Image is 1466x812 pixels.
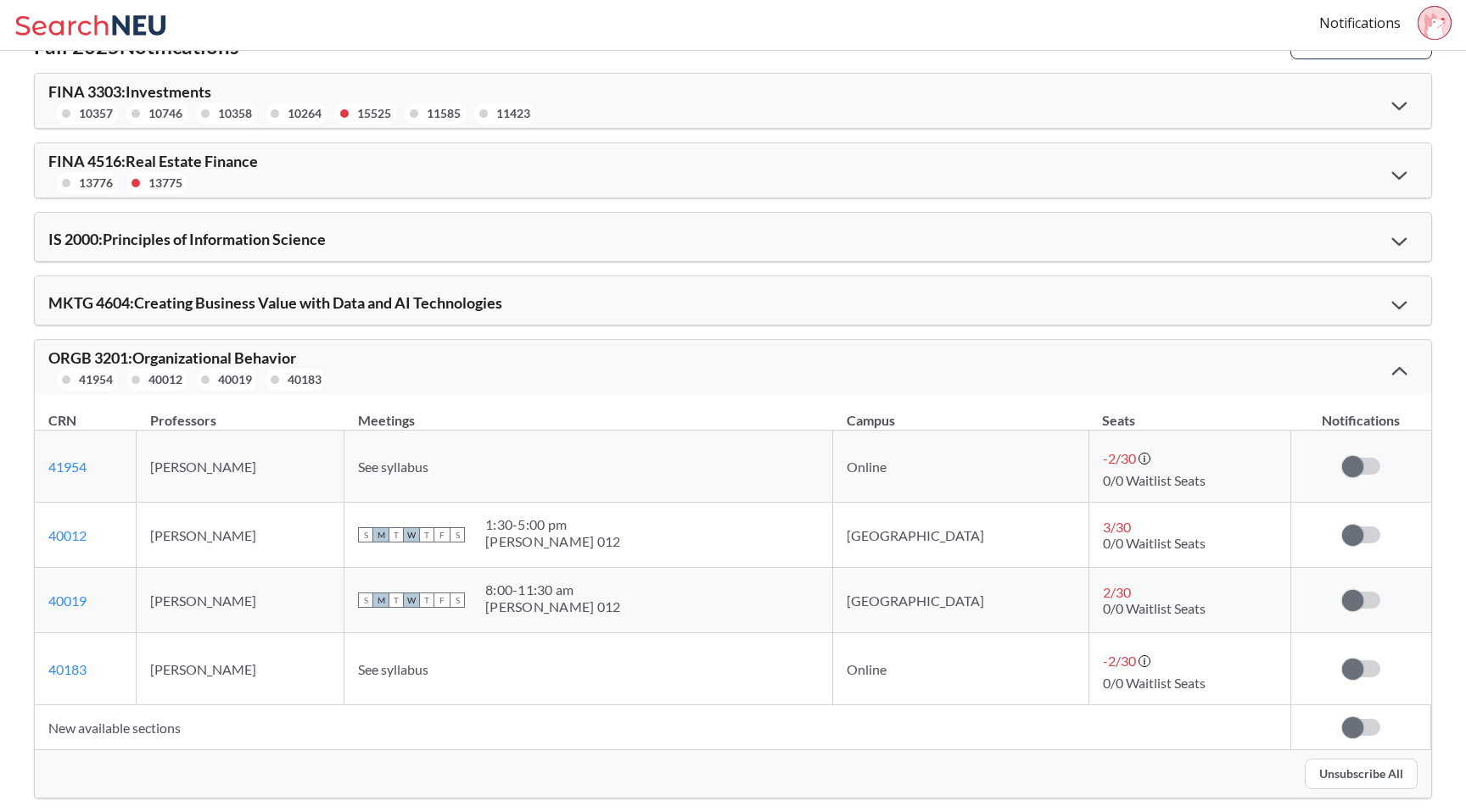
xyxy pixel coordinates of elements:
span: 0/0 Waitlist Seats [1103,472,1206,488]
span: T [419,527,434,542]
a: 40012 [48,527,87,543]
div: 41954 [79,370,113,389]
span: FINA 4516 : Real Estate Finance [48,152,258,170]
span: See syllabus [358,661,428,677]
span: M [373,527,389,542]
th: Campus [833,394,1089,431]
th: Meetings [344,394,833,431]
span: ORGB 3201 : Organizational Behavior [48,348,296,367]
span: F [434,592,450,608]
span: MKTG 4604 : Creating Business Value with Data and AI Technologies [48,293,502,312]
td: [PERSON_NAME] [137,568,344,633]
span: S [358,527,373,542]
div: 10746 [148,104,182,123]
span: F [434,527,450,542]
span: S [358,592,373,608]
span: T [419,592,434,608]
span: 2 / 30 [1103,584,1131,600]
button: Unsubscribe All [1305,759,1418,789]
span: T [389,527,404,542]
a: 41954 [48,459,87,475]
span: S [450,592,465,608]
div: 13775 [148,174,182,192]
td: [PERSON_NAME] [137,633,344,705]
div: 40183 [288,370,322,389]
span: W [404,527,419,542]
a: 40019 [48,592,87,609]
td: [GEOGRAPHIC_DATA] [833,503,1089,568]
div: 10357 [79,104,113,123]
div: CRN [48,411,76,430]
div: 10264 [288,104,322,123]
div: 40012 [148,370,182,389]
div: [PERSON_NAME] 012 [485,598,620,615]
td: Online [833,431,1089,503]
td: New available sections [35,705,1291,750]
div: 15525 [357,104,391,123]
span: 0/0 Waitlist Seats [1103,675,1206,691]
span: -2 / 30 [1103,450,1136,466]
td: Online [833,633,1089,705]
span: See syllabus [358,459,428,475]
div: 11423 [496,104,530,123]
div: 10358 [218,104,252,123]
span: S [450,527,465,542]
th: Notifications [1291,394,1431,431]
div: 1:30 - 5:00 pm [485,516,620,533]
a: 40183 [48,661,87,677]
span: 0/0 Waitlist Seats [1103,600,1206,616]
td: [GEOGRAPHIC_DATA] [833,568,1089,633]
span: -2 / 30 [1103,653,1136,669]
span: T [389,592,404,608]
span: W [404,592,419,608]
div: Unsubscribe All [35,750,1431,798]
div: 11585 [427,104,461,123]
span: IS 2000 : Principles of Information Science [48,230,326,248]
th: Seats [1088,394,1290,431]
span: 0/0 Waitlist Seats [1103,535,1206,551]
span: 3 / 30 [1103,519,1131,535]
span: M [373,592,389,608]
div: 13776 [79,174,113,192]
td: [PERSON_NAME] [137,503,344,568]
div: [PERSON_NAME] 012 [485,533,620,550]
a: Notifications [1319,14,1401,32]
div: 8:00 - 11:30 am [485,581,620,598]
span: FINA 3303 : Investments [48,82,211,101]
div: 40019 [218,370,252,389]
td: [PERSON_NAME] [137,431,344,503]
th: Professors [137,394,344,431]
